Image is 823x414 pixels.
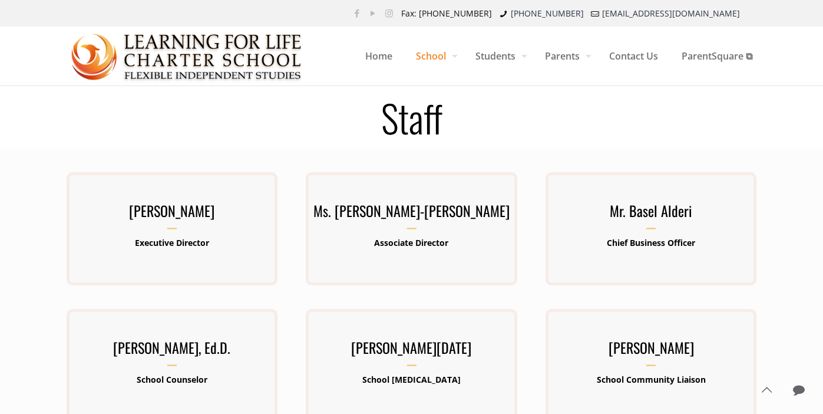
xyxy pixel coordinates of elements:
a: Instagram icon [383,7,395,19]
a: Facebook icon [351,7,363,19]
h3: Ms. [PERSON_NAME]-[PERSON_NAME] [306,199,517,229]
h1: Staff [52,98,771,136]
a: Contact Us [597,27,670,86]
b: School Community Liaison [597,374,706,385]
b: School [MEDICAL_DATA] [362,374,461,385]
a: Home [353,27,404,86]
a: ParentSquare ⧉ [670,27,764,86]
a: [EMAIL_ADDRESS][DOMAIN_NAME] [602,8,740,19]
a: Back to top icon [754,377,779,402]
b: Executive Director [135,237,209,248]
h3: Mr. Basel Alderi [546,199,756,229]
h3: [PERSON_NAME][DATE] [306,336,517,366]
a: YouTube icon [367,7,379,19]
b: School Counselor [137,374,207,385]
span: Parents [533,38,597,74]
span: School [404,38,464,74]
h3: [PERSON_NAME] [67,199,277,229]
b: Chief Business Officer [607,237,695,248]
a: Parents [533,27,597,86]
i: phone [498,8,510,19]
a: School [404,27,464,86]
i: mail [590,8,601,19]
h3: [PERSON_NAME], Ed.D. [67,336,277,366]
a: [PHONE_NUMBER] [511,8,584,19]
b: Associate Director [374,237,448,248]
h3: [PERSON_NAME] [546,336,756,366]
a: Students [464,27,533,86]
span: Contact Us [597,38,670,74]
span: Home [353,38,404,74]
img: Staff [71,27,303,86]
span: ParentSquare ⧉ [670,38,764,74]
a: Learning for Life Charter School [71,27,303,86]
span: Students [464,38,533,74]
